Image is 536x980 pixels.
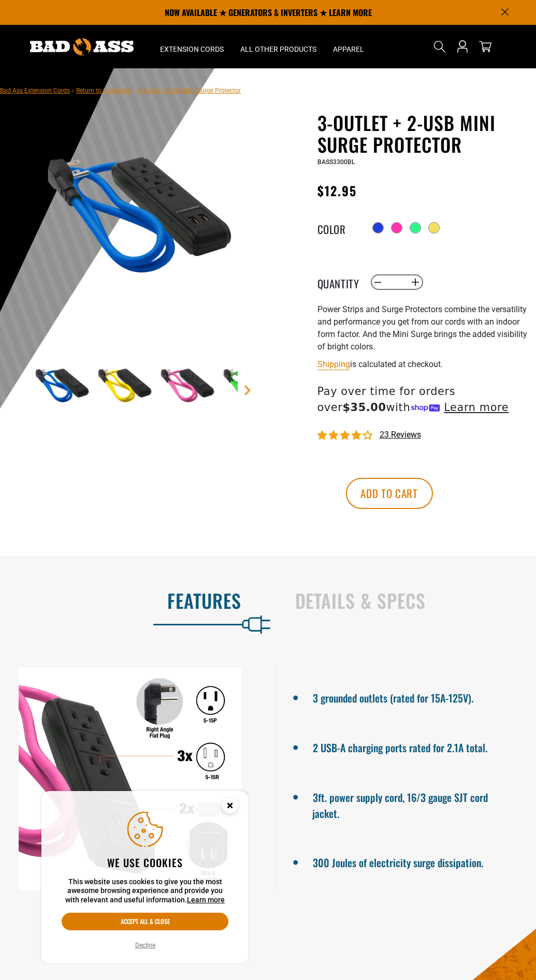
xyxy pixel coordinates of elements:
label: Quantity [317,275,369,289]
summary: All Other Products [232,25,325,68]
h2: Features [22,590,241,611]
button: Decline [132,940,158,950]
p: This website uses cookies to give you the most awesome browsing experience and provide you with r... [62,877,228,905]
aside: Cookie Consent [41,791,249,964]
h1: 3-Outlet + 2-USB Mini Surge Protector [317,112,529,155]
img: green [219,356,279,416]
span: 3-Outlet + 2-USB Mini Surge Protector [137,87,241,94]
span: All Other Products [240,45,316,54]
img: blue [31,114,238,321]
span: Apparel [333,45,364,54]
img: Bad Ass Extension Cords [30,38,134,55]
h2: Details & Specs [295,590,515,611]
button: Accept all & close [62,913,228,930]
span: › [133,87,135,94]
span: BASS3300BL [317,158,355,166]
span: › [72,87,74,94]
li: 300 Joules of electricity surge dissipation. [312,852,500,871]
a: Shipping [317,359,350,369]
button: Add to cart [346,478,433,509]
img: pink [156,356,216,416]
p: Power Strips and Surge Protectors combine the versatility and performance you get from our cords ... [317,303,529,353]
li: 3 grounded outlets (rated for 15A-125V). [312,688,500,706]
img: yellow [93,356,153,416]
span: $12.95 [317,181,357,200]
summary: Search [431,38,448,55]
img: blue [31,356,91,416]
a: Next [242,385,253,396]
span: 23 reviews [380,430,421,440]
div: is calculated at checkout. [317,357,529,371]
a: Return to Collection [76,87,131,94]
legend: Color [317,221,369,235]
span: 4.22 stars [317,431,374,441]
summary: Apparel [325,25,372,68]
li: 3ft. power supply cord, 16/3 gauge SJT cord jacket. [312,787,500,821]
h2: We use cookies [62,856,228,869]
span: Extension Cords [160,45,224,54]
li: 2 USB-A charging ports rated for 2.1A total. [312,737,500,756]
summary: Extension Cords [152,25,232,68]
a: Learn more [187,896,225,904]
